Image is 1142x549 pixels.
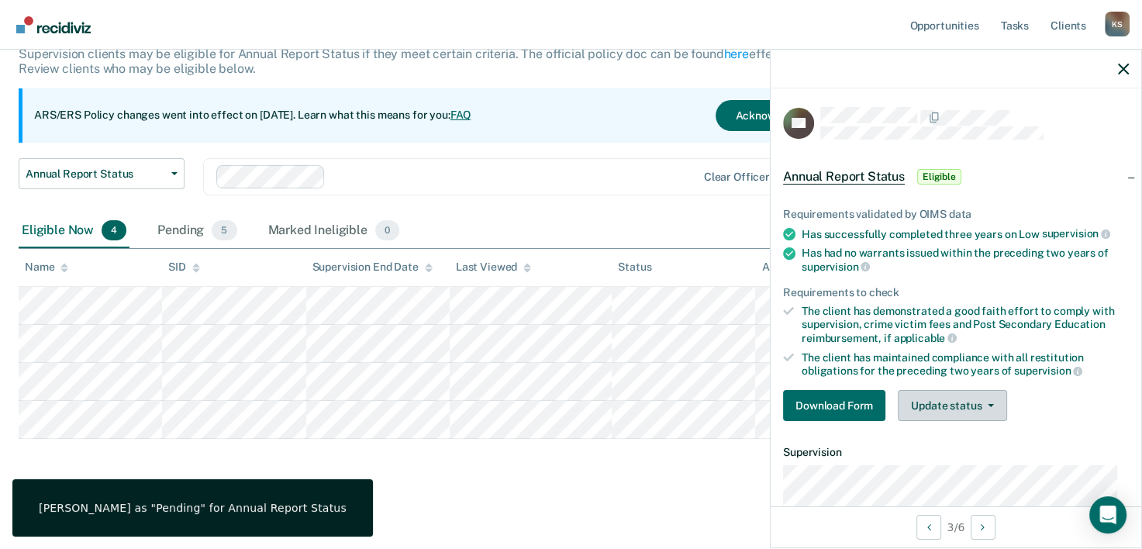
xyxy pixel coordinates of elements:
div: [PERSON_NAME] as "Pending" for Annual Report Status [39,501,347,515]
button: Previous Opportunity [916,515,941,540]
div: Has had no warrants issued within the preceding two years of [802,247,1129,273]
span: 4 [102,220,126,240]
span: supervision [1014,364,1082,377]
div: Pending [154,214,240,248]
div: The client has demonstrated a good faith effort to comply with supervision, crime victim fees and... [802,305,1129,344]
p: Supervision clients may be eligible for Annual Report Status if they meet certain criteria. The o... [19,47,844,76]
dt: Supervision [783,446,1129,459]
a: FAQ [450,109,472,121]
span: supervision [802,261,870,273]
button: Update status [898,390,1007,421]
span: 5 [212,220,236,240]
div: Requirements to check [783,286,1129,299]
button: Next Opportunity [971,515,995,540]
span: applicable [894,332,957,344]
div: Has successfully completed three years on Low [802,227,1129,241]
div: 3 / 6 [771,506,1141,547]
div: SID [168,261,200,274]
div: Requirements validated by OIMS data [783,208,1129,221]
span: 0 [375,220,399,240]
a: here [724,47,749,61]
div: Annual Report StatusEligible [771,152,1141,202]
div: The client has maintained compliance with all restitution obligations for the preceding two years of [802,351,1129,378]
button: Download Form [783,390,885,421]
span: Eligible [917,169,961,185]
div: Marked Ineligible [265,214,403,248]
div: Last Viewed [456,261,531,274]
div: Supervision End Date [312,261,433,274]
span: supervision [1042,227,1110,240]
div: Status [618,261,651,274]
span: Annual Report Status [783,169,905,185]
div: Eligible Now [19,214,129,248]
div: Clear officers [704,171,775,184]
div: Assigned to [761,261,834,274]
img: Recidiviz [16,16,91,33]
button: Acknowledge & Close [716,100,863,131]
a: Navigate to form link [783,390,892,421]
div: K S [1105,12,1130,36]
div: Open Intercom Messenger [1089,496,1126,533]
div: Name [25,261,68,274]
span: Annual Report Status [26,167,165,181]
p: ARS/ERS Policy changes went into effect on [DATE]. Learn what this means for you: [34,108,471,123]
button: Profile dropdown button [1105,12,1130,36]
